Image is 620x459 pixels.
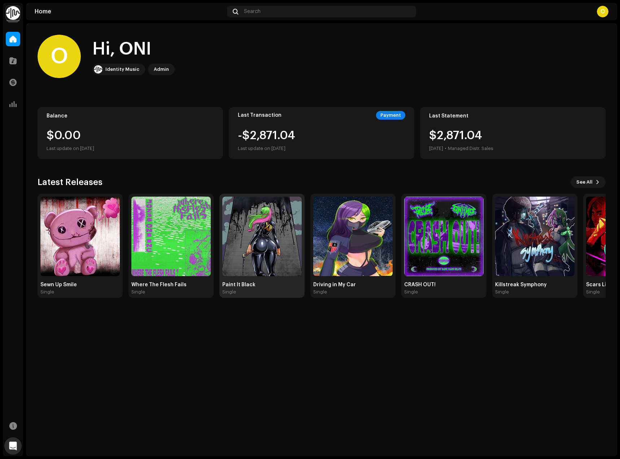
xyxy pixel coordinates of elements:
[40,197,120,276] img: a0f7aa6e-0b91-4581-801c-a44e14419d36
[92,38,175,61] div: Hi, ONI
[38,107,223,159] re-o-card-value: Balance
[576,175,593,189] span: See All
[222,197,302,276] img: 5ad24054-7179-40fb-8df1-0284b19dffa9
[597,6,608,17] div: O
[131,289,145,295] div: Single
[445,144,446,153] div: •
[40,289,54,295] div: Single
[47,144,214,153] div: Last update on [DATE]
[313,197,393,276] img: 08d182f5-f4e3-4ccc-996d-f1a6ab63fb64
[244,9,261,14] span: Search
[586,289,600,295] div: Single
[495,197,575,276] img: a2476086-2a7c-467b-8037-8fb4544c6692
[40,282,120,288] div: Sewn Up Smile
[222,289,236,295] div: Single
[448,144,493,153] div: Managed Distr. Sales
[238,144,295,153] div: Last update on [DATE]
[313,289,327,295] div: Single
[238,112,281,118] div: Last Transaction
[35,9,224,14] div: Home
[38,35,81,78] div: O
[404,197,484,276] img: 53df56ac-1680-431d-b787-88afcfb66e99
[495,282,575,288] div: Killstreak Symphony
[429,113,597,119] div: Last Statement
[222,282,302,288] div: Paint It Black
[420,107,606,159] re-o-card-value: Last Statement
[6,6,20,20] img: 0f74c21f-6d1c-4dbc-9196-dbddad53419e
[404,282,484,288] div: CRASH OUT!
[38,176,102,188] h3: Latest Releases
[131,282,211,288] div: Where The Flesh Fails
[313,282,393,288] div: Driving in My Car
[429,144,443,153] div: [DATE]
[94,65,102,74] img: 0f74c21f-6d1c-4dbc-9196-dbddad53419e
[47,113,214,119] div: Balance
[376,111,405,120] div: Payment
[4,437,22,455] div: Open Intercom Messenger
[154,65,169,74] div: Admin
[571,176,606,188] button: See All
[105,65,139,74] div: Identity Music
[495,289,509,295] div: Single
[404,289,418,295] div: Single
[131,197,211,276] img: 061b20bc-7eca-455e-a763-77229484ffc8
